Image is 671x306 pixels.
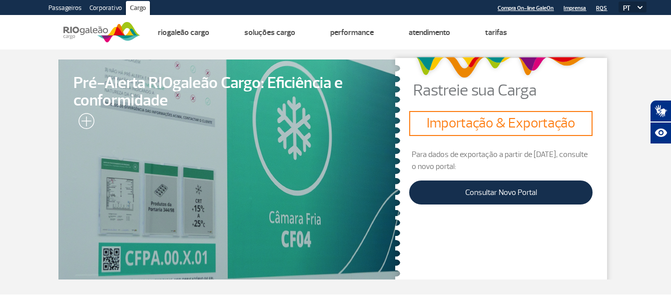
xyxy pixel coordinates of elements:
img: grafismo [412,52,590,82]
a: Passageiros [44,1,85,17]
div: Plugin de acessibilidade da Hand Talk. [650,100,671,144]
a: Pré-Alerta RIOgaleão Cargo: Eficiência e conformidade [58,59,400,279]
a: Imprensa [564,5,586,11]
a: Soluções Cargo [244,27,295,37]
a: Tarifas [485,27,507,37]
a: RQS [596,5,607,11]
button: Abrir recursos assistivos. [650,122,671,144]
p: Rastreie sua Carga [413,82,613,98]
span: Pré-Alerta RIOgaleão Cargo: Eficiência e conformidade [73,74,385,109]
a: Compra On-line GaleOn [498,5,554,11]
a: Consultar Novo Portal [409,180,593,204]
p: Para dados de exportação a partir de [DATE], consulte o novo portal: [409,148,593,172]
a: Performance [330,27,374,37]
a: Corporativo [85,1,126,17]
a: Cargo [126,1,150,17]
button: Abrir tradutor de língua de sinais. [650,100,671,122]
a: Atendimento [409,27,450,37]
img: leia-mais [73,113,94,133]
a: Riogaleão Cargo [158,27,209,37]
h3: Importação & Exportação [413,115,589,132]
